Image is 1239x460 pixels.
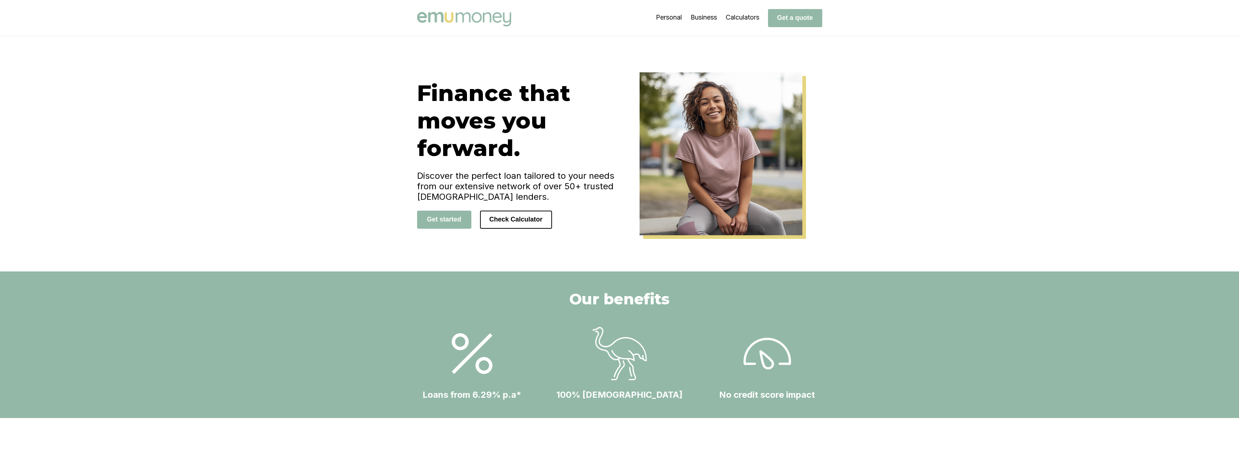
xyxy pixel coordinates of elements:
[556,389,683,400] h4: 100% [DEMOGRAPHIC_DATA]
[417,170,620,202] h4: Discover the perfect loan tailored to your needs from our extensive network of over 50+ trusted [...
[569,290,670,308] h2: Our benefits
[719,389,815,400] h4: No credit score impact
[480,215,552,223] a: Check Calculator
[417,12,511,26] img: Emu Money logo
[740,326,794,381] img: Loans from 6.29% p.a*
[423,389,521,400] h4: Loans from 6.29% p.a*
[768,9,822,27] button: Get a quote
[768,14,822,21] a: Get a quote
[417,79,620,162] h1: Finance that moves you forward.
[417,215,471,223] a: Get started
[445,326,499,381] img: Loans from 6.29% p.a*
[417,211,471,229] button: Get started
[593,326,647,381] img: Loans from 6.29% p.a*
[480,211,552,229] button: Check Calculator
[640,72,802,235] img: Emu Money Home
